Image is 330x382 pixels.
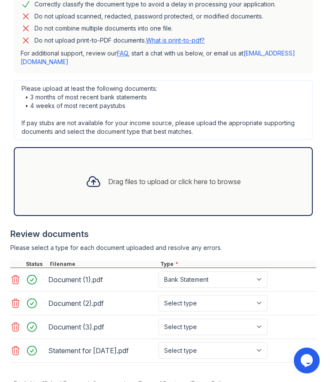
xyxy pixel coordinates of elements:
div: Document (1).pdf [48,273,155,286]
div: Please select a type for each document uploaded and resolve any errors. [10,243,316,252]
div: Document (2).pdf [48,296,155,310]
div: Drag files to upload or click here to browse [108,176,241,187]
div: Status [24,261,48,268]
div: Filename [48,261,159,268]
iframe: chat widget [294,348,321,373]
a: [EMAIL_ADDRESS][DOMAIN_NAME] [21,49,295,65]
a: What is print-to-pdf? [146,37,205,44]
p: For additional support, review our , start a chat with us below, or email us at [21,49,306,66]
a: FAQ [117,49,128,57]
div: Document (3).pdf [48,320,155,334]
p: Do not upload print-to-PDF documents. [34,36,205,45]
div: Type [159,261,316,268]
div: Please upload at least the following documents: • 3 months of most recent bank statements • 4 wee... [14,80,313,140]
div: Do not upload scanned, redacted, password protected, or modified documents. [34,11,263,22]
div: Review documents [10,228,316,240]
div: Do not combine multiple documents into one file. [34,23,173,34]
div: Statement for [DATE].pdf [48,344,155,357]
